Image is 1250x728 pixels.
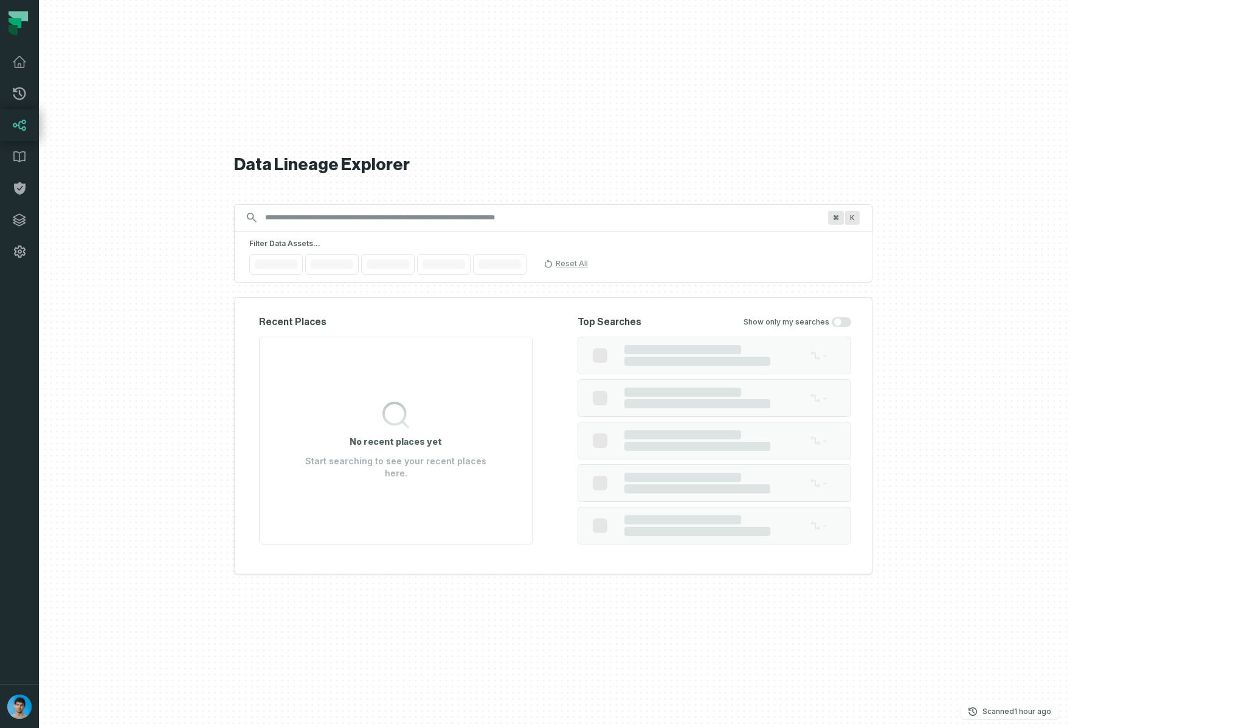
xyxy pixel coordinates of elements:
[961,704,1058,719] button: Scanned[DATE] 2:01:55 PM
[845,211,860,225] span: Press ⌘ + K to focus the search bar
[7,695,32,719] img: avatar of Omri Ildis
[828,211,844,225] span: Press ⌘ + K to focus the search bar
[982,706,1051,718] p: Scanned
[234,154,872,176] h1: Data Lineage Explorer
[1014,707,1051,716] relative-time: Sep 25, 2025, 2:01 PM GMT+3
